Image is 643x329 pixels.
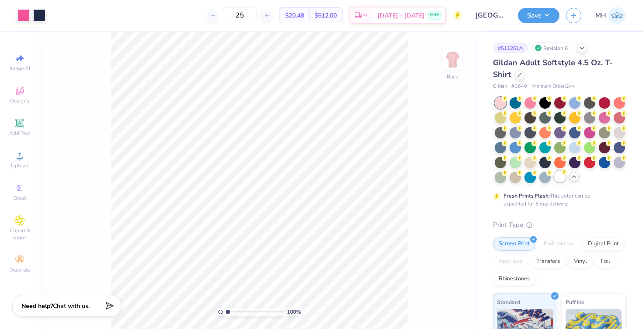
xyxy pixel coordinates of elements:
div: Back [447,73,458,81]
span: Gildan Adult Softstyle 4.5 Oz. T-Shirt [493,57,613,80]
input: Untitled Design [468,7,511,24]
span: 100 % [287,308,301,316]
div: Rhinestones [493,272,535,286]
div: Applique [493,255,528,268]
span: $20.48 [285,11,304,20]
span: Greek [13,195,27,202]
strong: Need help? [21,302,53,310]
span: [DATE] - [DATE] [377,11,425,20]
div: This color can be expedited for 5 day delivery. [503,192,611,208]
img: Back [444,51,461,68]
div: Transfers [531,255,566,268]
span: Image AI [10,65,30,72]
span: Gildan [493,83,507,90]
strong: Fresh Prints Flash: [503,192,550,199]
span: # G640 [511,83,527,90]
div: Embroidery [538,237,580,251]
span: Add Text [9,130,30,137]
span: Upload [11,162,28,169]
button: Save [518,8,559,23]
div: Foil [595,255,616,268]
span: FREE [430,12,439,18]
div: Revision 6 [532,42,573,53]
img: Mitra Hegde [608,7,626,24]
div: # 511261A [493,42,528,53]
span: MH [595,11,606,21]
span: Standard [497,297,520,307]
span: Minimum Order: 24 + [531,83,575,90]
span: Designs [10,97,29,104]
div: Screen Print [493,237,535,251]
span: Decorate [9,266,30,273]
span: $512.00 [315,11,337,20]
div: Print Type [493,220,626,230]
input: – – [223,7,257,23]
span: Puff Ink [566,297,584,307]
span: Chat with us. [53,302,90,310]
span: Clipart & logos [4,227,35,241]
div: Vinyl [568,255,593,268]
a: MH [595,7,626,24]
div: Digital Print [582,237,625,251]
